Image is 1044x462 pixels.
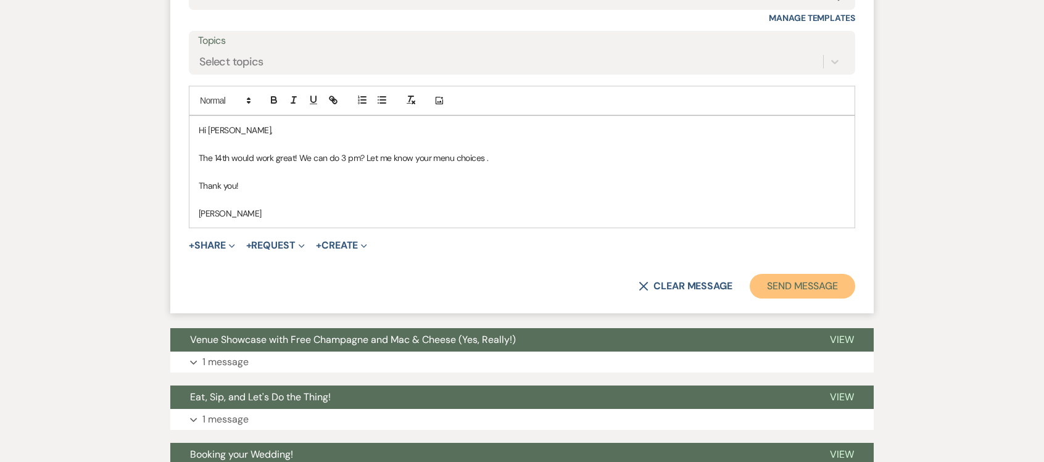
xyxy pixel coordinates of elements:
button: Clear message [639,281,732,291]
span: + [246,241,252,250]
span: View [830,333,854,346]
span: Venue Showcase with Free Champagne and Mac & Cheese (Yes, Really!) [190,333,516,346]
button: View [810,386,874,409]
label: Topics [198,32,846,50]
div: Select topics [199,54,263,70]
span: + [189,241,194,250]
p: 1 message [202,354,249,370]
p: 1 message [202,411,249,427]
span: + [316,241,321,250]
p: Hi [PERSON_NAME], [199,123,845,137]
button: Venue Showcase with Free Champagne and Mac & Cheese (Yes, Really!) [170,328,810,352]
button: Create [316,241,367,250]
button: 1 message [170,352,874,373]
span: Eat, Sip, and Let's Do the Thing! [190,390,331,403]
span: Booking your Wedding! [190,448,293,461]
p: The 14th would work great! We can do 3 pm? Let me know your menu choices . [199,151,845,165]
button: Share [189,241,235,250]
p: [PERSON_NAME] [199,207,845,220]
button: 1 message [170,409,874,430]
a: Manage Templates [769,12,855,23]
span: View [830,448,854,461]
p: Thank you! [199,179,845,192]
button: Eat, Sip, and Let's Do the Thing! [170,386,810,409]
button: Request [246,241,305,250]
button: View [810,328,874,352]
span: View [830,390,854,403]
button: Send Message [750,274,855,299]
